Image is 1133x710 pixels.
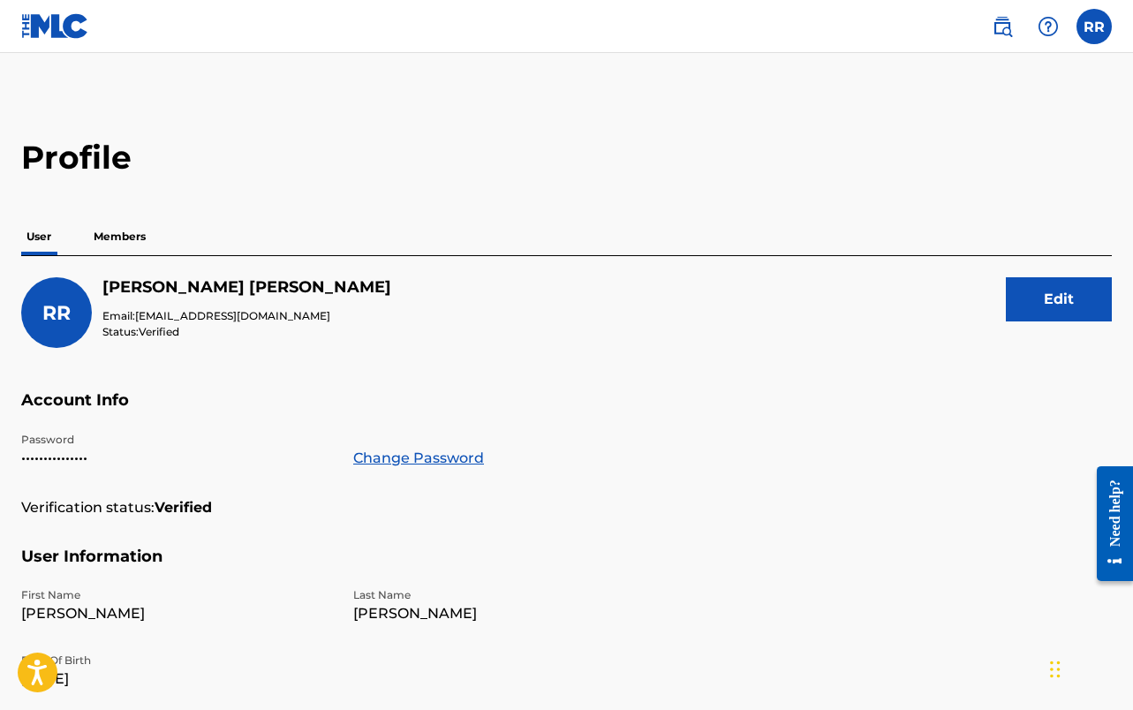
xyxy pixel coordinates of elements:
p: Status: [102,324,391,340]
div: Help [1031,9,1066,44]
iframe: Chat Widget [1045,625,1133,710]
p: First Name [21,587,332,603]
p: [PERSON_NAME] [353,603,664,624]
span: [EMAIL_ADDRESS][DOMAIN_NAME] [135,309,330,322]
img: MLC Logo [21,13,89,39]
p: [DATE] [21,668,332,690]
p: ••••••••••••••• [21,448,332,469]
p: Verification status: [21,497,155,518]
span: Verified [139,325,179,338]
button: Edit [1006,277,1112,321]
iframe: Resource Center [1084,451,1133,597]
img: search [992,16,1013,37]
div: Drag [1050,643,1061,696]
p: Date Of Birth [21,653,332,668]
h2: Profile [21,138,1112,177]
p: Members [88,218,151,255]
div: User Menu [1076,9,1112,44]
p: Last Name [353,587,664,603]
p: User [21,218,57,255]
span: RR [42,301,71,325]
h5: User Information [21,547,1112,588]
p: Email: [102,308,391,324]
strong: Verified [155,497,212,518]
img: help [1038,16,1059,37]
h5: Reggie Robinson [102,277,391,298]
p: [PERSON_NAME] [21,603,332,624]
a: Public Search [985,9,1020,44]
h5: Account Info [21,390,1112,432]
p: Password [21,432,332,448]
a: Change Password [353,448,484,469]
